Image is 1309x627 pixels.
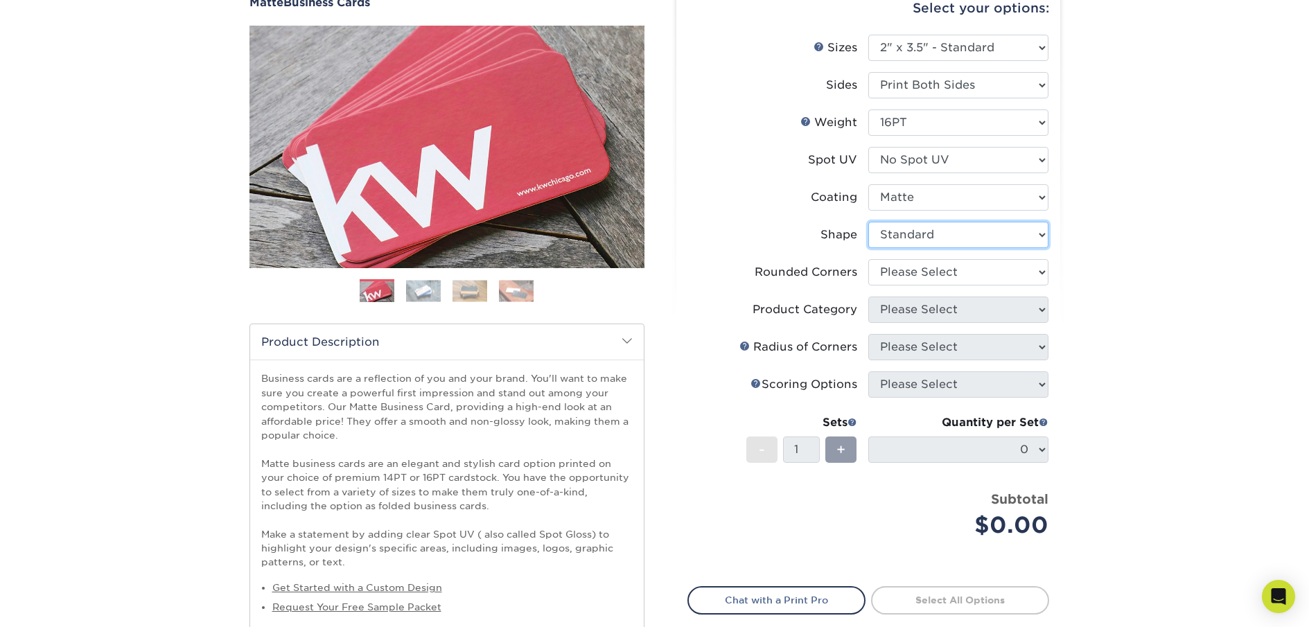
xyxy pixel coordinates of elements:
[272,582,442,593] a: Get Started with a Custom Design
[800,114,857,131] div: Weight
[261,371,633,569] p: Business cards are a reflection of you and your brand. You'll want to make sure you create a powe...
[820,227,857,243] div: Shape
[453,280,487,301] img: Business Cards 03
[753,301,857,318] div: Product Category
[406,280,441,301] img: Business Cards 02
[868,414,1048,431] div: Quantity per Set
[750,376,857,393] div: Scoring Options
[814,39,857,56] div: Sizes
[499,280,534,301] img: Business Cards 04
[991,491,1048,506] strong: Subtotal
[272,601,441,612] a: Request Your Free Sample Packet
[755,264,857,281] div: Rounded Corners
[811,189,857,206] div: Coating
[879,509,1048,542] div: $0.00
[808,152,857,168] div: Spot UV
[836,439,845,460] span: +
[3,585,118,622] iframe: Google Customer Reviews
[826,77,857,94] div: Sides
[746,414,857,431] div: Sets
[1262,580,1295,613] div: Open Intercom Messenger
[250,324,644,360] h2: Product Description
[871,586,1049,614] a: Select All Options
[360,274,394,309] img: Business Cards 01
[759,439,765,460] span: -
[739,339,857,355] div: Radius of Corners
[687,586,866,614] a: Chat with a Print Pro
